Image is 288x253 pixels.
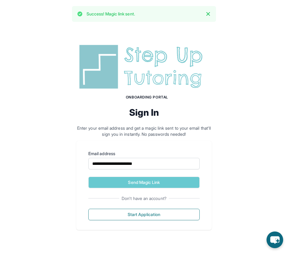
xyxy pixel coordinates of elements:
[119,195,169,201] span: Don't have an account?
[88,209,200,220] button: Start Application
[76,42,212,91] img: Step Up Tutoring horizontal logo
[76,107,212,118] h2: Sign In
[267,231,283,248] button: chat-button
[87,11,135,17] p: Success! Magic link sent.
[88,177,200,188] button: Send Magic Link
[82,95,212,100] h1: Onboarding Portal
[76,125,212,137] p: Enter your email address and get a magic link sent to your email that'll sign you in instantly. N...
[88,151,200,157] label: Email address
